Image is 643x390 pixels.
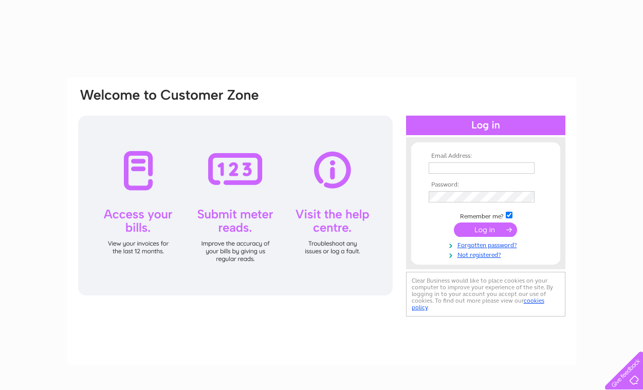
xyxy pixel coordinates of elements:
th: Email Address: [426,153,545,160]
th: Password: [426,181,545,189]
a: cookies policy [412,297,544,311]
a: Forgotten password? [429,239,545,249]
input: Submit [454,222,517,237]
a: Not registered? [429,249,545,259]
td: Remember me? [426,210,545,220]
div: Clear Business would like to place cookies on your computer to improve your experience of the sit... [406,272,565,317]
